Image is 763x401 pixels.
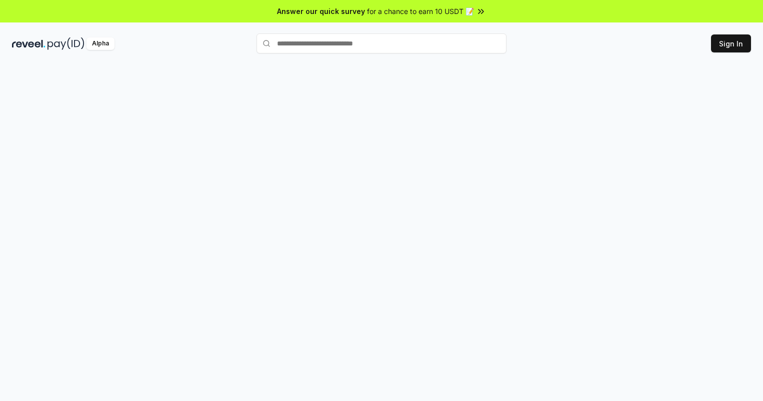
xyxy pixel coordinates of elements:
img: reveel_dark [12,37,45,50]
button: Sign In [711,34,751,52]
span: Answer our quick survey [277,6,365,16]
img: pay_id [47,37,84,50]
span: for a chance to earn 10 USDT 📝 [367,6,474,16]
div: Alpha [86,37,114,50]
